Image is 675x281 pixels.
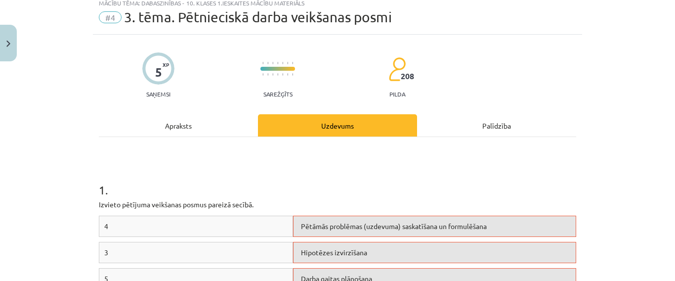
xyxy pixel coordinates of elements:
div: 5 [155,65,162,79]
img: icon-short-line-57e1e144782c952c97e751825c79c345078a6d821885a25fce030b3d8c18986b.svg [262,62,263,64]
p: Izvieto pētījuma veikšanas posmus pareizā secībā. [99,199,576,210]
div: 4 [99,216,293,237]
span: 208 [401,72,414,81]
img: icon-short-line-57e1e144782c952c97e751825c79c345078a6d821885a25fce030b3d8c18986b.svg [267,62,268,64]
div: Apraksts [99,114,258,137]
div: Pētāmās problēmas (uzdevuma) saskatīšana un formulēšana [293,216,576,237]
img: icon-short-line-57e1e144782c952c97e751825c79c345078a6d821885a25fce030b3d8c18986b.svg [287,62,288,64]
span: XP [163,62,169,67]
p: pilda [389,91,405,97]
img: icon-short-line-57e1e144782c952c97e751825c79c345078a6d821885a25fce030b3d8c18986b.svg [277,73,278,76]
div: 3 [99,242,293,263]
img: icon-short-line-57e1e144782c952c97e751825c79c345078a6d821885a25fce030b3d8c18986b.svg [267,73,268,76]
span: 3. tēma. Pētnieciskā darba veikšanas posmi [124,9,392,25]
img: icon-short-line-57e1e144782c952c97e751825c79c345078a6d821885a25fce030b3d8c18986b.svg [272,62,273,64]
img: icon-short-line-57e1e144782c952c97e751825c79c345078a6d821885a25fce030b3d8c18986b.svg [272,73,273,76]
img: icon-close-lesson-0947bae3869378f0d4975bcd49f059093ad1ed9edebbc8119c70593378902aed.svg [6,41,10,47]
img: icon-short-line-57e1e144782c952c97e751825c79c345078a6d821885a25fce030b3d8c18986b.svg [277,62,278,64]
img: icon-short-line-57e1e144782c952c97e751825c79c345078a6d821885a25fce030b3d8c18986b.svg [292,73,293,76]
p: Sarežģīts [263,91,293,97]
img: students-c634bb4e5e11cddfef0936a35e636f08e4e9abd3cc4e673bd6f9a4125e45ecb1.svg [388,57,406,82]
div: Palīdzība [417,114,576,137]
img: icon-short-line-57e1e144782c952c97e751825c79c345078a6d821885a25fce030b3d8c18986b.svg [287,73,288,76]
div: Uzdevums [258,114,417,137]
img: icon-short-line-57e1e144782c952c97e751825c79c345078a6d821885a25fce030b3d8c18986b.svg [262,73,263,76]
div: Hipotēzes izvirzīšana [293,242,576,263]
img: icon-short-line-57e1e144782c952c97e751825c79c345078a6d821885a25fce030b3d8c18986b.svg [282,73,283,76]
img: icon-short-line-57e1e144782c952c97e751825c79c345078a6d821885a25fce030b3d8c18986b.svg [282,62,283,64]
span: #4 [99,11,122,23]
img: icon-short-line-57e1e144782c952c97e751825c79c345078a6d821885a25fce030b3d8c18986b.svg [292,62,293,64]
h1: 1 . [99,166,576,196]
p: Saņemsi [142,91,174,97]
